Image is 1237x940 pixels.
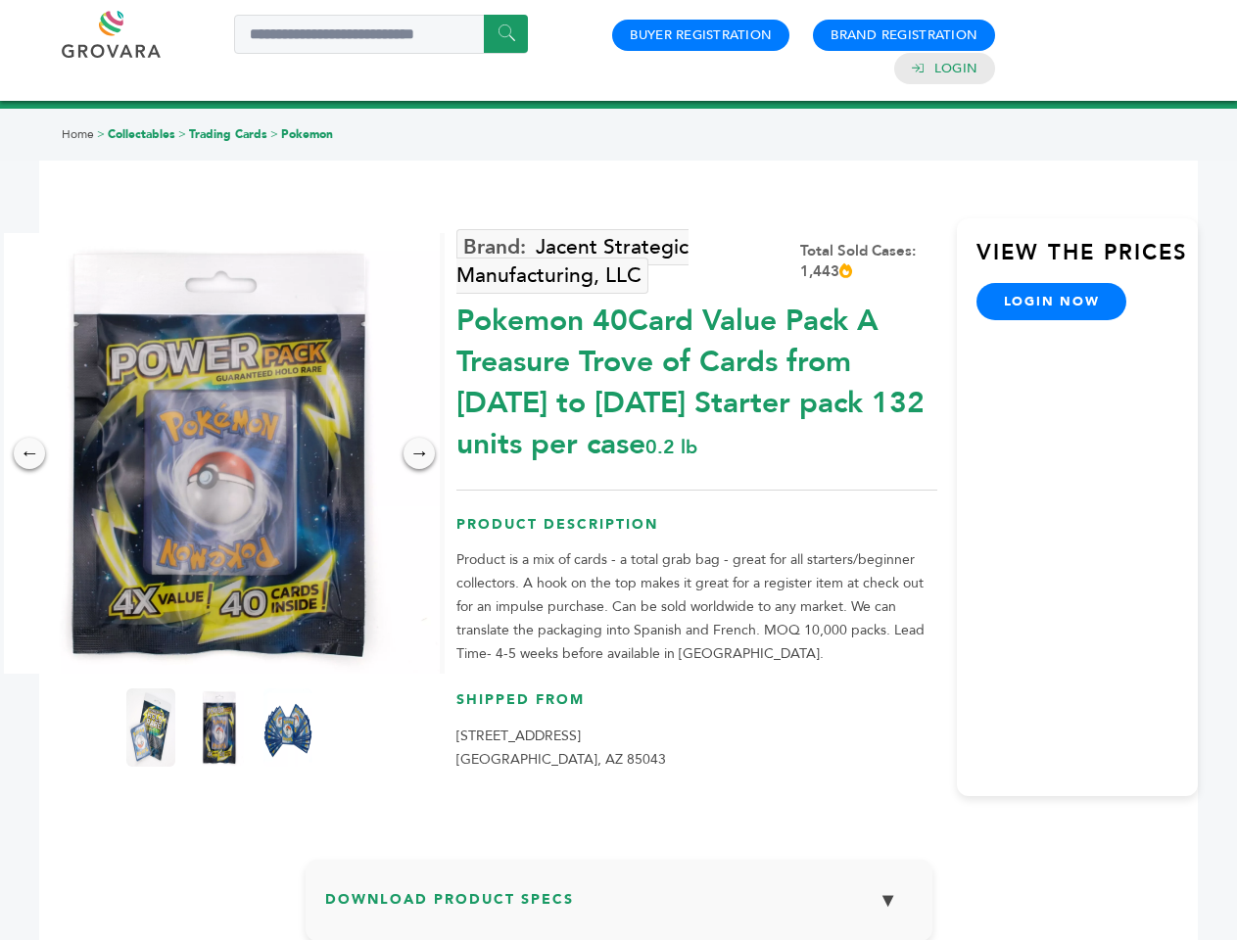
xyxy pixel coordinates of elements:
img: Pokemon 40-Card Value Pack – A Treasure Trove of Cards from 1996 to 2024 - Starter pack! 132 unit... [126,688,175,767]
span: > [97,126,105,142]
a: Buyer Registration [630,26,772,44]
p: [STREET_ADDRESS] [GEOGRAPHIC_DATA], AZ 85043 [456,725,937,772]
a: Pokemon [281,126,333,142]
div: → [404,438,435,469]
input: Search a product or brand... [234,15,528,54]
h3: Download Product Specs [325,879,913,936]
h3: View the Prices [976,238,1198,283]
a: login now [976,283,1127,320]
a: Home [62,126,94,142]
div: ← [14,438,45,469]
img: Pokemon 40-Card Value Pack – A Treasure Trove of Cards from 1996 to 2024 - Starter pack! 132 unit... [195,688,244,767]
a: Trading Cards [189,126,267,142]
img: Pokemon 40-Card Value Pack – A Treasure Trove of Cards from 1996 to 2024 - Starter pack! 132 unit... [263,688,312,767]
button: ▼ [864,879,913,921]
span: > [178,126,186,142]
p: Product is a mix of cards - a total grab bag - great for all starters/beginner collectors. A hook... [456,548,937,666]
a: Login [934,60,977,77]
span: > [270,126,278,142]
a: Brand Registration [831,26,977,44]
h3: Shipped From [456,690,937,725]
a: Collectables [108,126,175,142]
span: 0.2 lb [645,434,697,460]
div: Pokemon 40Card Value Pack A Treasure Trove of Cards from [DATE] to [DATE] Starter pack 132 units ... [456,291,937,465]
h3: Product Description [456,515,937,549]
div: Total Sold Cases: 1,443 [800,241,937,282]
a: Jacent Strategic Manufacturing, LLC [456,229,689,294]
